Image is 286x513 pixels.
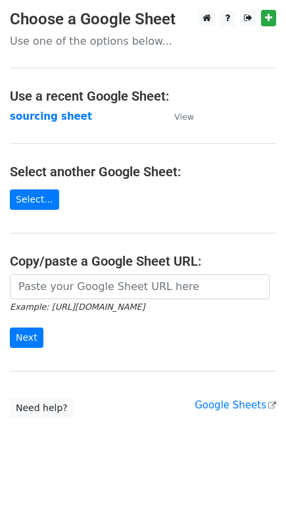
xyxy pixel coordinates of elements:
a: Google Sheets [195,399,276,411]
a: sourcing sheet [10,110,92,122]
a: View [161,110,194,122]
small: View [174,112,194,122]
input: Paste your Google Sheet URL here [10,274,270,299]
h4: Use a recent Google Sheet: [10,88,276,104]
a: Select... [10,189,59,210]
a: Need help? [10,398,74,418]
small: Example: [URL][DOMAIN_NAME] [10,302,145,312]
p: Use one of the options below... [10,34,276,48]
h4: Select another Google Sheet: [10,164,276,180]
input: Next [10,328,43,348]
h3: Choose a Google Sheet [10,10,276,29]
h4: Copy/paste a Google Sheet URL: [10,253,276,269]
